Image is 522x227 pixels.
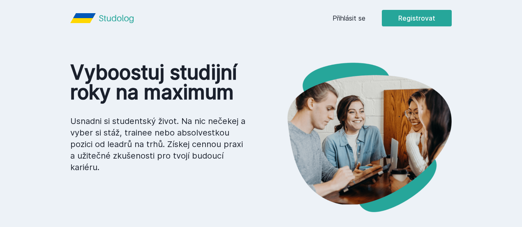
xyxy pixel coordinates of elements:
p: Usnadni si studentský život. Na nic nečekej a vyber si stáž, trainee nebo absolvestkou pozici od ... [70,115,248,173]
a: Přihlásit se [333,13,365,23]
img: hero.png [261,63,452,212]
h1: Vyboostuj studijní roky na maximum [70,63,248,102]
button: Registrovat [382,10,452,26]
